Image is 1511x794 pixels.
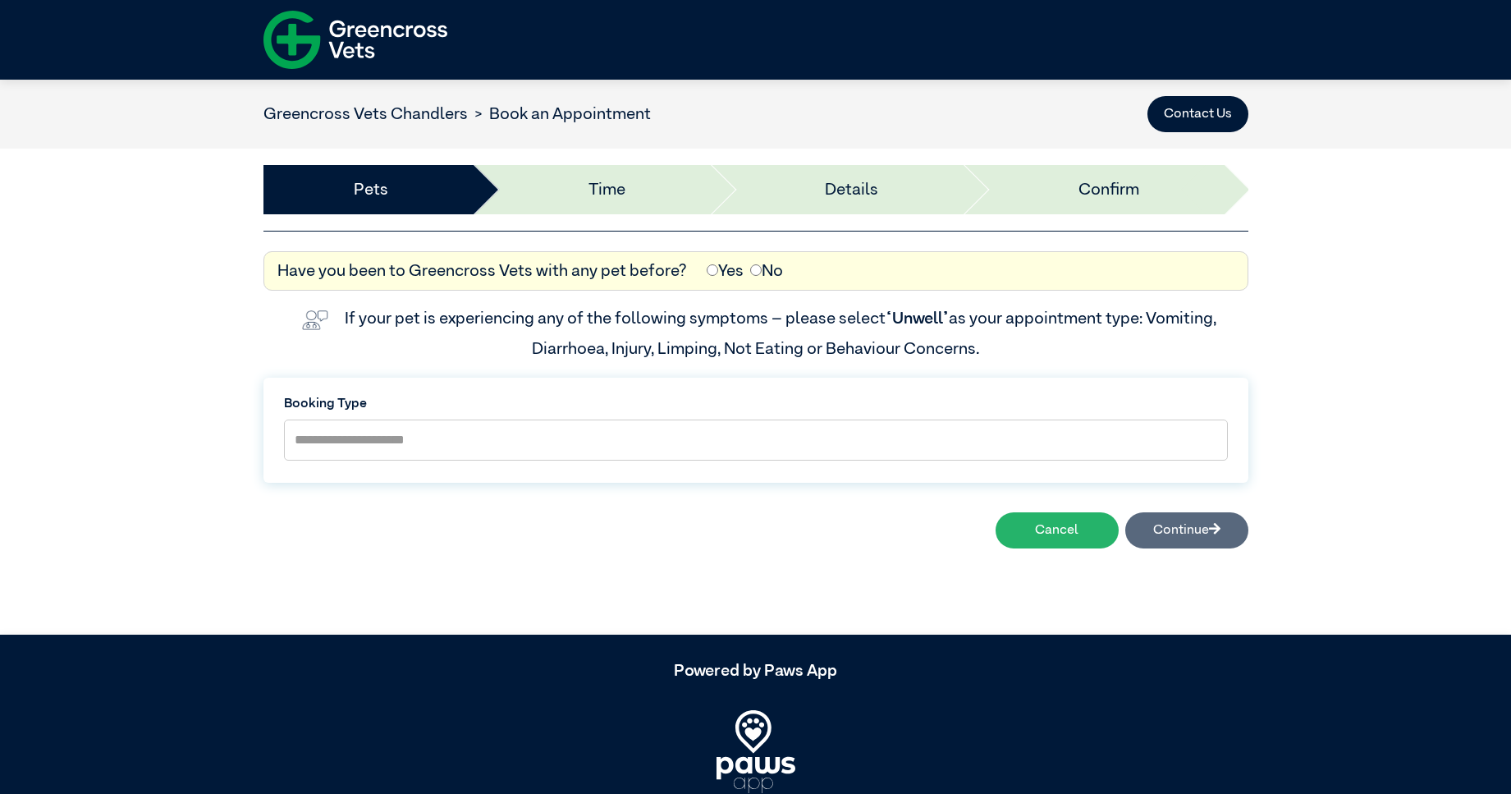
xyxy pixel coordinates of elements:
button: Cancel [996,512,1119,548]
input: Yes [707,264,718,276]
a: Greencross Vets Chandlers [263,106,468,122]
img: f-logo [263,4,447,76]
a: Pets [354,177,388,202]
li: Book an Appointment [468,102,651,126]
nav: breadcrumb [263,102,651,126]
label: Yes [707,259,744,283]
span: “Unwell” [886,310,949,327]
input: No [750,264,762,276]
h5: Powered by Paws App [263,661,1248,681]
label: Have you been to Greencross Vets with any pet before? [277,259,687,283]
img: PawsApp [717,710,795,792]
label: If your pet is experiencing any of the following symptoms – please select as your appointment typ... [345,310,1220,356]
label: No [750,259,783,283]
label: Booking Type [284,394,1228,414]
img: vet [295,304,335,337]
button: Contact Us [1147,96,1248,132]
